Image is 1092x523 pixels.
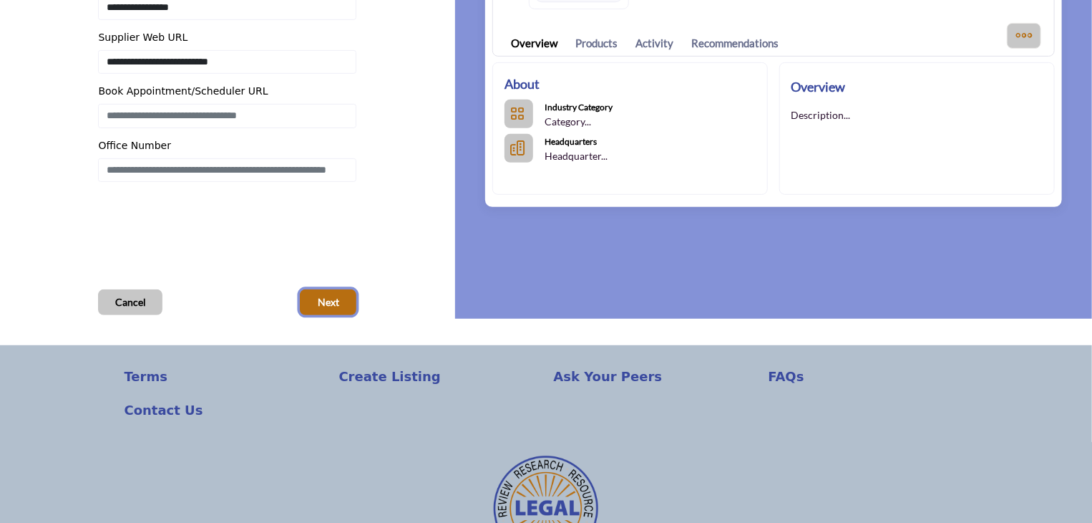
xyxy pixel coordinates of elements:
[504,134,533,163] button: HeadQuarters
[98,289,162,315] button: Cancel
[98,104,356,128] input: Enter Book Appointment/Scheduler URL
[554,367,754,386] a: Ask Your Peers
[125,367,324,386] a: Terms
[575,35,618,52] a: Products
[791,108,851,123] p: Description...
[545,136,597,147] b: Headquarters
[769,367,968,386] a: FAQs
[98,30,187,45] label: Supplier Web URL
[98,138,171,153] label: Office Number
[300,289,356,315] button: Next
[545,102,613,112] b: Industry Category
[504,100,533,128] button: Categories List
[318,295,339,310] span: Next
[635,35,673,52] a: Activity
[115,295,146,310] span: Cancel
[98,158,356,183] input: Enter Office Number Include country code e.g. +1.987.654.3210
[545,149,608,163] p: Headquarter...
[511,35,557,52] a: Overview
[504,75,540,94] h2: About
[545,115,613,129] p: Category...
[98,50,356,75] input: Enter Supplier Web URL
[339,367,539,386] a: Create Listing
[98,84,268,99] label: Book Appointment/Scheduler URL
[791,77,846,97] h2: Overview
[125,400,324,420] a: Contact Us
[1007,23,1041,49] button: More Options
[691,35,779,52] a: Recommendations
